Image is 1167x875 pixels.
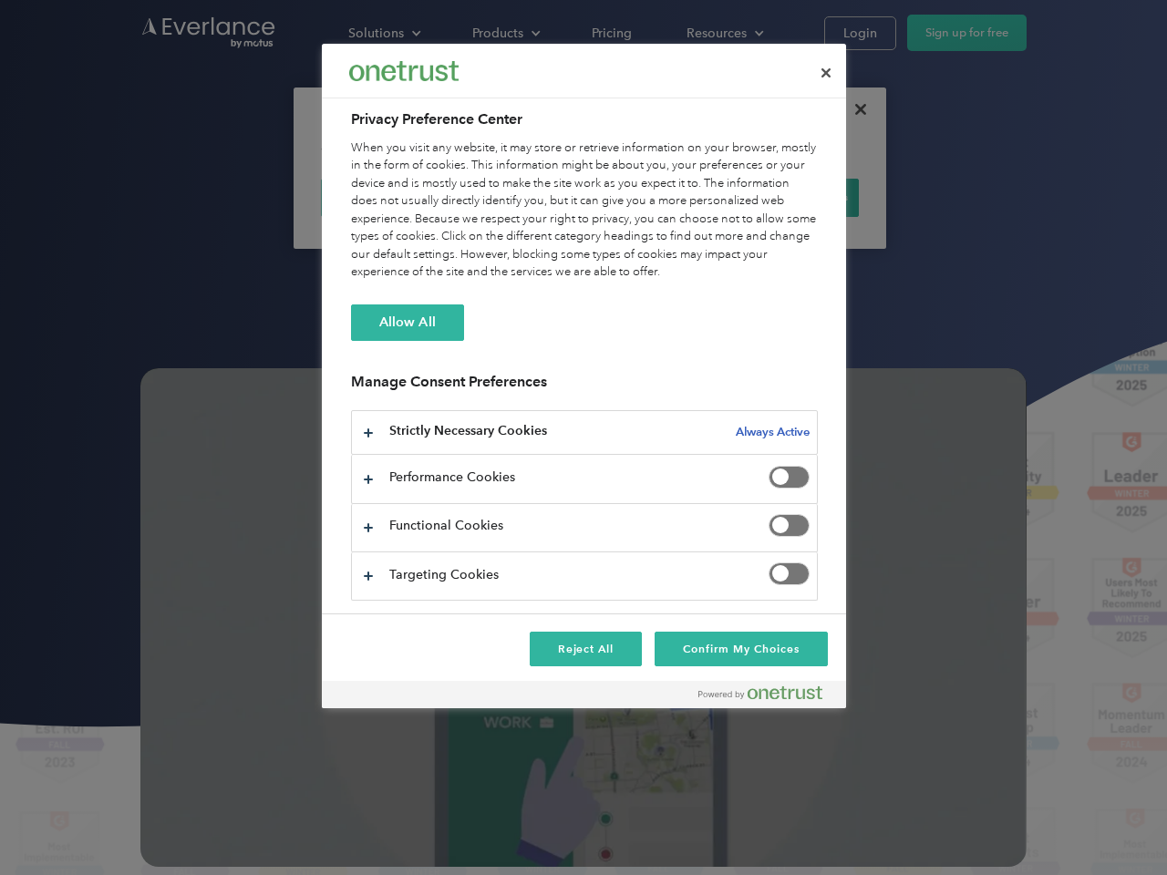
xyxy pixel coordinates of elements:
[655,632,827,666] button: Confirm My Choices
[698,685,822,700] img: Powered by OneTrust Opens in a new Tab
[351,373,818,401] h3: Manage Consent Preferences
[530,632,643,666] button: Reject All
[322,44,846,708] div: Preference center
[349,53,459,89] div: Everlance
[351,304,464,341] button: Allow All
[349,61,459,80] img: Everlance
[134,108,226,147] input: Submit
[322,44,846,708] div: Privacy Preference Center
[351,108,818,130] h2: Privacy Preference Center
[698,685,837,708] a: Powered by OneTrust Opens in a new Tab
[806,53,846,93] button: Close
[351,139,818,282] div: When you visit any website, it may store or retrieve information on your browser, mostly in the f...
